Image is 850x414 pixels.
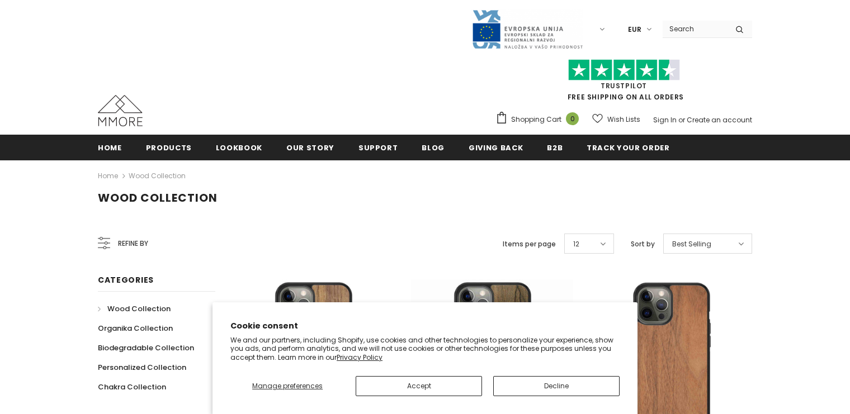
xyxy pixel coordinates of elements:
span: Manage preferences [252,381,323,391]
label: Sort by [631,239,655,250]
span: Blog [422,142,445,153]
span: Track your order [587,142,669,153]
label: Items per page [503,239,556,250]
button: Manage preferences [230,376,344,396]
span: Biodegradable Collection [98,342,194,353]
span: Shopping Cart [511,114,561,125]
p: We and our partners, including Shopify, use cookies and other technologies to personalize your ex... [230,336,620,362]
a: Biodegradable Collection [98,338,194,358]
span: or [678,115,685,125]
span: 12 [573,239,579,250]
span: B2B [547,142,563,153]
img: MMORE Cases [98,95,143,126]
a: Wish Lists [592,110,640,129]
a: Giving back [469,135,523,160]
span: Lookbook [216,142,262,153]
button: Decline [493,376,620,396]
span: Wood Collection [98,190,218,206]
a: Home [98,135,122,160]
span: Giving back [469,142,523,153]
span: Organika Collection [98,323,173,334]
span: support [358,142,398,153]
span: Personalized Collection [98,362,186,373]
a: Our Story [286,135,334,160]
span: Home [98,142,122,153]
span: Wood Collection [107,303,171,314]
span: Categories [98,274,154,285]
a: Blog [422,135,445,160]
span: Refine by [118,237,148,250]
a: Organika Collection [98,318,173,338]
span: Our Story [286,142,334,153]
span: Chakra Collection [98,382,166,392]
h2: Cookie consent [230,320,620,332]
span: Products [146,142,192,153]
a: Javni Razpis [471,24,583,34]
a: support [358,135,398,160]
a: B2B [547,135,563,160]
button: Accept [356,376,482,396]
a: Wood Collection [98,299,171,318]
span: Best Selling [672,239,711,250]
img: Javni Razpis [471,9,583,50]
input: Search Site [663,21,727,37]
a: Sign In [653,115,677,125]
a: Shopping Cart 0 [495,111,584,128]
img: Trust Pilot Stars [568,59,680,81]
a: Personalized Collection [98,358,186,377]
a: Home [98,169,118,183]
a: Lookbook [216,135,262,160]
a: Wood Collection [129,171,186,180]
span: Wish Lists [607,114,640,125]
a: Products [146,135,192,160]
a: Privacy Policy [337,353,382,362]
a: Track your order [587,135,669,160]
a: Chakra Collection [98,377,166,397]
span: 0 [566,112,579,125]
a: Create an account [687,115,752,125]
span: EUR [628,24,641,35]
a: Trustpilot [601,81,647,91]
span: FREE SHIPPING ON ALL ORDERS [495,64,752,102]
